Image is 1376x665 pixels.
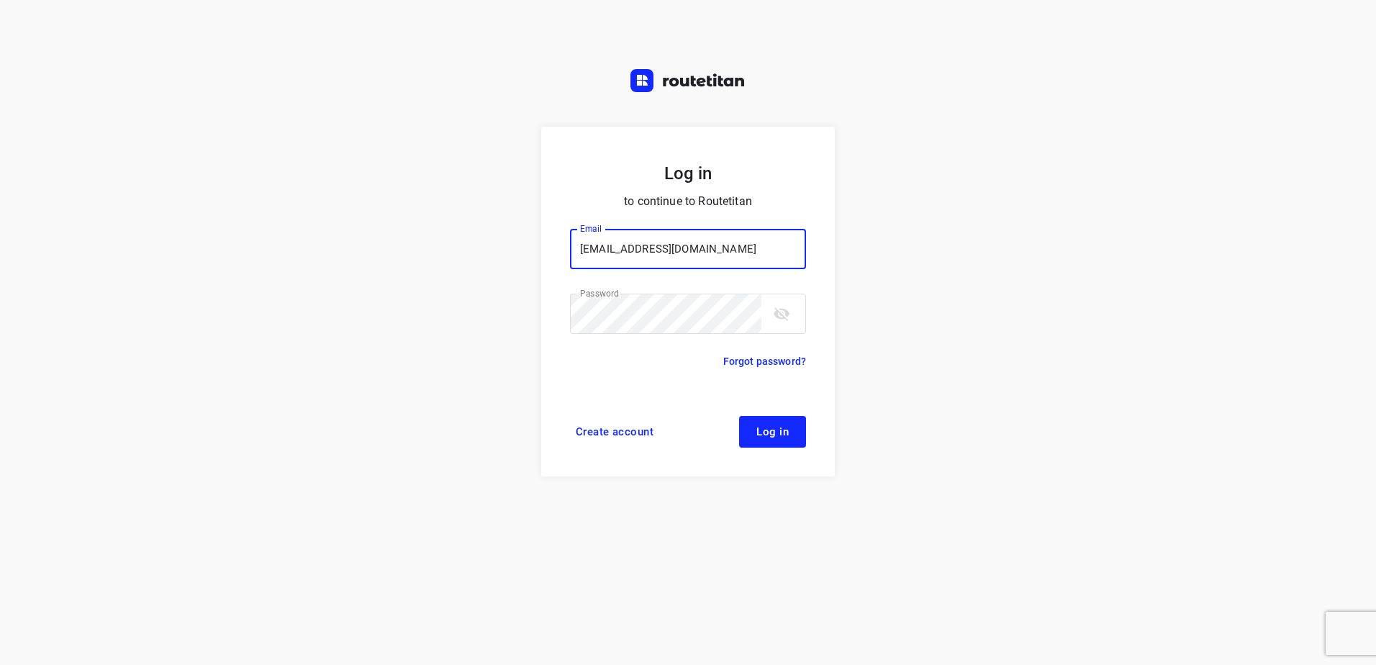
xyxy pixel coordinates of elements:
[570,416,659,448] a: Create account
[570,161,806,186] h5: Log in
[767,299,796,328] button: toggle password visibility
[739,416,806,448] button: Log in
[630,69,746,92] img: Routetitan
[630,69,746,96] a: Routetitan
[723,353,806,370] a: Forgot password?
[756,426,789,438] span: Log in
[576,426,653,438] span: Create account
[570,191,806,212] p: to continue to Routetitan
